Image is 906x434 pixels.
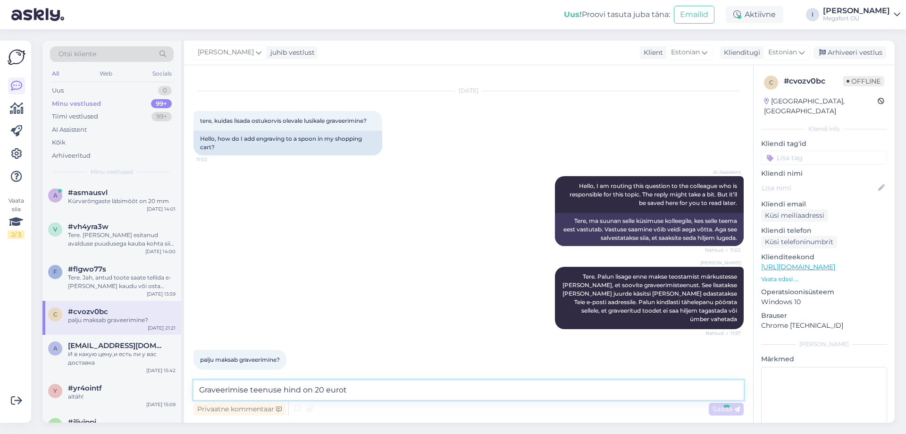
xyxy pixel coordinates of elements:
[806,8,819,21] div: I
[147,290,176,298] div: [DATE] 13:59
[147,205,176,213] div: [DATE] 14:01
[555,213,744,246] div: Tere, ma suunan selle küsimuse kolleegile, kes selle teema eest vastutab. Vastuse saamine võib ve...
[761,139,887,149] p: Kliendi tag'id
[720,48,760,58] div: Klienditugi
[761,169,887,179] p: Kliendi nimi
[53,345,58,352] span: a
[91,168,133,176] span: Minu vestlused
[52,112,98,121] div: Tiimi vestlused
[640,48,663,58] div: Klient
[671,47,700,58] span: Estonian
[52,86,64,95] div: Uus
[148,324,176,332] div: [DATE] 21:21
[53,311,58,318] span: c
[769,79,773,86] span: c
[823,7,900,22] a: [PERSON_NAME]Megafort OÜ
[564,9,670,20] div: Proovi tasuta juba täna:
[145,248,176,255] div: [DATE] 14:00
[68,384,102,392] span: #yr4ointf
[761,311,887,321] p: Brauser
[151,112,172,121] div: 99+
[53,387,57,394] span: y
[196,370,232,377] span: 21:21
[8,48,25,66] img: Askly Logo
[761,263,835,271] a: [URL][DOMAIN_NAME]
[50,68,61,80] div: All
[762,183,876,193] input: Lisa nimi
[761,236,837,248] div: Küsi telefoninumbrit
[784,76,843,87] div: # cvozv0bc
[52,151,91,161] div: Arhiveeritud
[814,46,886,59] div: Arhiveeri vestlus
[200,117,367,124] span: tere, kuidas lisada ostukorvis olevale lusikale graveerimine?
[761,226,887,236] p: Kliendi telefon
[52,138,66,147] div: Kõik
[761,354,887,364] p: Märkmed
[52,125,87,135] div: AI Assistent
[68,307,108,316] span: #cvozv0bc
[158,86,172,95] div: 0
[68,418,96,426] span: #jljyjppi
[768,47,797,58] span: Estonian
[54,421,57,428] span: j
[98,68,114,80] div: Web
[823,7,890,15] div: [PERSON_NAME]
[146,367,176,374] div: [DATE] 15:42
[726,6,783,23] div: Aktiivne
[761,209,828,222] div: Küsi meiliaadressi
[761,199,887,209] p: Kliendi email
[700,259,741,266] span: [PERSON_NAME]
[267,48,315,58] div: juhib vestlust
[68,392,176,401] div: aitäh!
[823,15,890,22] div: Megafort OÜ
[8,230,25,239] div: 2 / 3
[68,341,166,350] span: anglinabolotova76@gmail.com
[8,196,25,239] div: Vaata siia
[570,182,738,206] span: Hello, I am routing this question to the colleague who is responsible for this topic. The reply m...
[196,156,232,163] span: 11:02
[68,188,108,197] span: #asmausvl
[59,49,96,59] span: Otsi kliente
[562,273,738,323] span: Tere. Palun lisage enne makse teostamist märkustesse [PERSON_NAME], et soovite graveerimisteenust...
[761,340,887,349] div: [PERSON_NAME]
[146,401,176,408] div: [DATE] 15:09
[761,287,887,297] p: Operatsioonisüsteem
[68,222,109,231] span: #vh4yra3w
[761,151,887,165] input: Lisa tag
[705,330,741,337] span: Nähtud ✓ 11:57
[151,68,174,80] div: Socials
[68,316,176,324] div: palju maksab graveerimine?
[761,321,887,331] p: Chrome [TECHNICAL_ID]
[200,356,280,363] span: palju maksab graveerimine?
[843,76,884,86] span: Offline
[761,125,887,133] div: Kliendi info
[564,10,582,19] b: Uus!
[53,192,58,199] span: a
[53,268,57,275] span: f
[151,99,172,109] div: 99+
[193,86,744,95] div: [DATE]
[674,6,714,24] button: Emailid
[68,265,106,273] span: #flgwo77s
[68,197,176,205] div: Kürvarõngaste läbimõõt on 20 mm
[52,99,101,109] div: Minu vestlused
[761,275,887,283] p: Vaata edasi ...
[705,247,741,254] span: Nähtud ✓ 11:02
[53,226,57,233] span: v
[705,169,741,176] span: AI Assistent
[764,96,878,116] div: [GEOGRAPHIC_DATA], [GEOGRAPHIC_DATA]
[193,131,382,155] div: Hello, how do I add engraving to a spoon in my shopping cart?
[198,47,254,58] span: [PERSON_NAME]
[761,252,887,262] p: Klienditeekond
[68,231,176,248] div: Tere. [PERSON_NAME] esitanud avalduse puudusega kauba kohta siis sellisel juhul antakse Teie aval...
[761,297,887,307] p: Windows 10
[68,350,176,367] div: И в какую цену,и есть ли у вас доставка
[68,273,176,290] div: Tere. Jah, antud toote saate tellida e-[PERSON_NAME] kaudu või osta meie Pärnu Kaubamajaka kauplu...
